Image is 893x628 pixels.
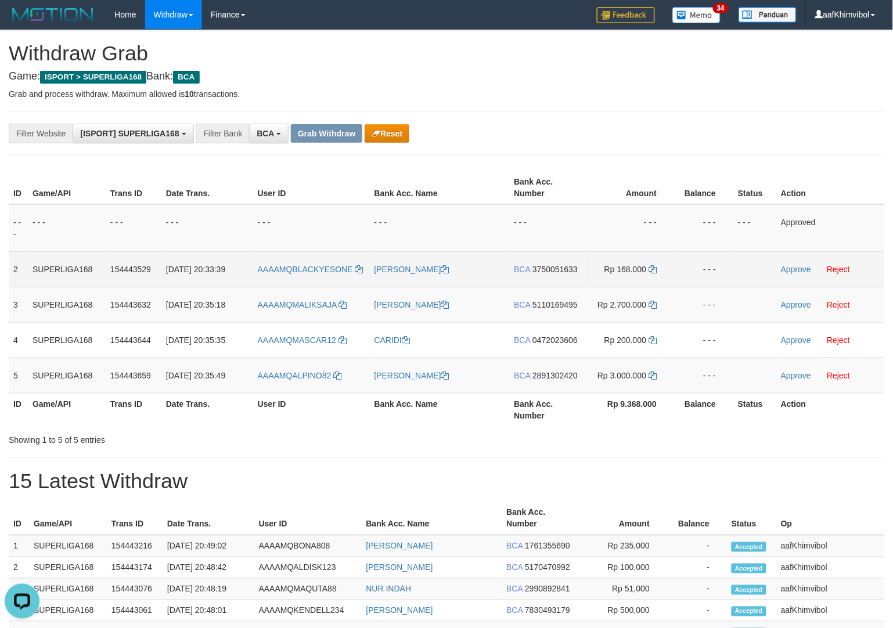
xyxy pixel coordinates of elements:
a: Copy 2700000 to clipboard [649,300,657,309]
td: aafKhimvibol [776,600,884,622]
a: Reject [827,335,851,345]
span: BCA [514,265,530,274]
span: Copy 2990892841 to clipboard [525,584,570,594]
img: panduan.png [739,7,797,23]
span: AAAAMQBLACKYESONE [258,265,353,274]
a: [PERSON_NAME] [366,542,433,551]
td: [DATE] 20:48:42 [163,557,254,579]
td: 3 [9,579,29,600]
th: ID [9,171,28,204]
td: aafKhimvibol [776,535,884,557]
h4: Game: Bank: [9,71,884,82]
span: 34 [713,3,729,13]
td: AAAAMQBONA808 [254,535,362,557]
h1: 15 Latest Withdraw [9,470,884,493]
span: Rp 2.700.000 [597,300,646,309]
td: AAAAMQMAQUTA88 [254,579,362,600]
th: Date Trans. [161,171,253,204]
td: AAAAMQALDISK123 [254,557,362,579]
span: 154443644 [110,335,151,345]
th: User ID [253,393,370,426]
a: [PERSON_NAME] [366,606,433,615]
span: Accepted [732,585,766,595]
td: 2 [9,557,29,579]
span: Copy 0472023606 to clipboard [532,335,578,345]
span: [DATE] 20:35:49 [166,371,225,380]
th: Bank Acc. Number [509,171,585,204]
span: AAAAMQMASCAR12 [258,335,336,345]
a: Reject [827,371,851,380]
span: BCA [257,129,274,138]
td: - [667,535,727,557]
span: Accepted [732,564,766,573]
span: Rp 3.000.000 [597,371,646,380]
a: [PERSON_NAME] [366,563,433,572]
a: Approve [781,300,811,309]
td: - [667,557,727,579]
a: Approve [781,371,811,380]
th: Game/API [28,393,106,426]
span: Copy 7830493179 to clipboard [525,606,570,615]
td: - [667,579,727,600]
span: Accepted [732,542,766,552]
td: - - - [509,204,585,252]
td: SUPERLIGA168 [28,322,106,358]
a: Approve [781,265,811,274]
span: BCA [514,371,530,380]
td: - - - [28,204,106,252]
td: 154443076 [107,579,163,600]
div: Filter Bank [196,124,249,143]
td: - - - [674,358,733,393]
th: Bank Acc. Name [370,171,510,204]
th: Status [727,502,776,535]
th: Status [733,171,776,204]
th: Amount [577,502,667,535]
td: - - - [253,204,370,252]
td: 2 [9,251,28,287]
span: BCA [514,335,530,345]
th: Trans ID [106,171,161,204]
a: [PERSON_NAME] [375,300,449,309]
td: Rp 235,000 [577,535,667,557]
td: SUPERLIGA168 [29,600,107,622]
th: User ID [254,502,362,535]
a: Reject [827,300,851,309]
td: Approved [776,204,884,252]
span: BCA [506,606,523,615]
a: [PERSON_NAME] [375,265,449,274]
td: - - - [674,204,733,252]
a: AAAAMQBLACKYESONE [258,265,363,274]
span: 154443632 [110,300,151,309]
td: [DATE] 20:48:01 [163,600,254,622]
td: - - - [674,287,733,322]
span: [DATE] 20:35:18 [166,300,225,309]
button: [ISPORT] SUPERLIGA168 [73,124,193,143]
td: 5 [9,358,28,393]
td: 154443174 [107,557,163,579]
span: Rp 168.000 [604,265,646,274]
th: User ID [253,171,370,204]
td: AAAAMQKENDELL234 [254,600,362,622]
button: BCA [249,124,289,143]
th: Action [776,171,884,204]
span: Rp 200.000 [604,335,646,345]
img: Feedback.jpg [597,7,655,23]
th: Balance [674,393,733,426]
td: [DATE] 20:49:02 [163,535,254,557]
td: - - - [733,204,776,252]
th: Bank Acc. Name [362,502,502,535]
span: BCA [506,542,523,551]
th: Bank Acc. Number [502,502,577,535]
a: Copy 3000000 to clipboard [649,371,657,380]
span: [ISPORT] SUPERLIGA168 [80,129,179,138]
td: - - - [161,204,253,252]
td: SUPERLIGA168 [29,579,107,600]
td: SUPERLIGA168 [28,251,106,287]
div: Filter Website [9,124,73,143]
a: Approve [781,335,811,345]
th: Status [733,393,776,426]
th: Op [776,502,884,535]
span: BCA [514,300,530,309]
th: Date Trans. [163,502,254,535]
td: aafKhimvibol [776,557,884,579]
